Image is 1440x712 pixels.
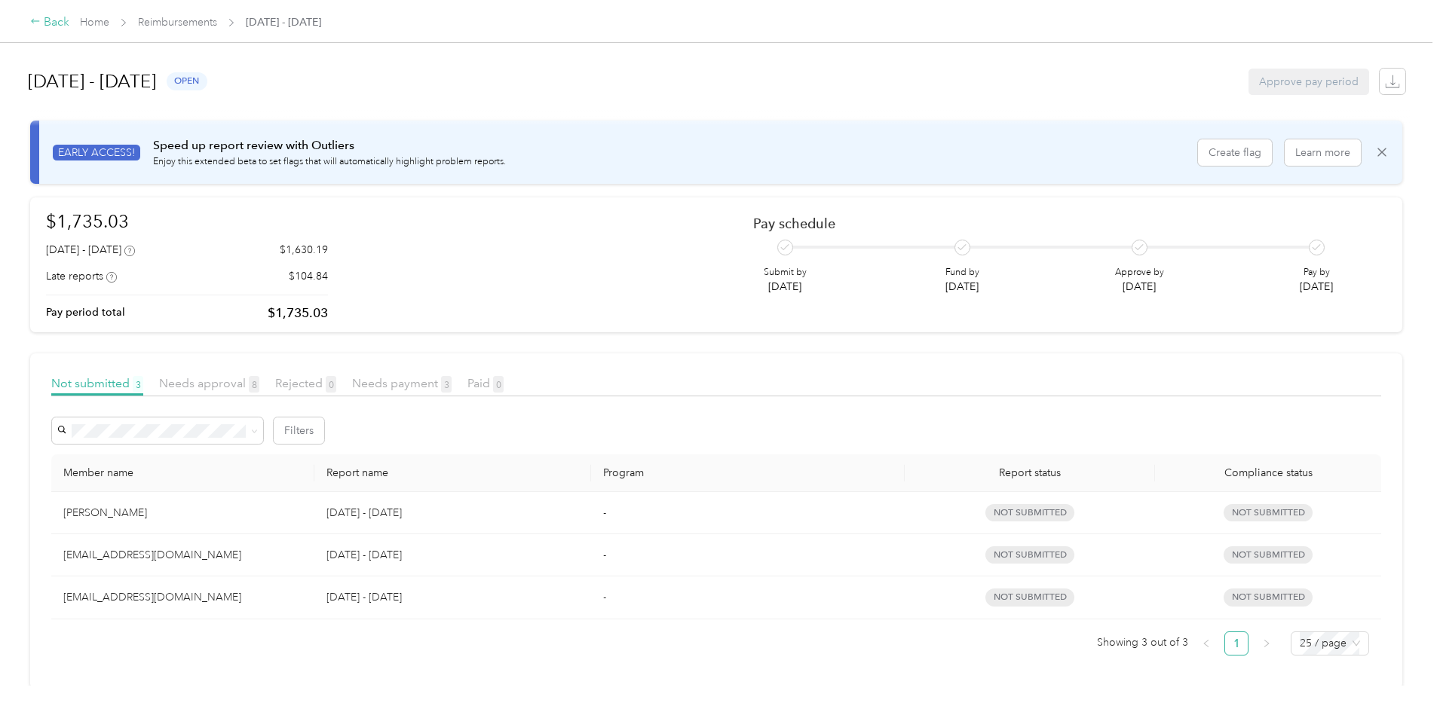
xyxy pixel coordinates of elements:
a: Reimbursements [138,16,217,29]
span: Not submitted [1224,504,1313,521]
p: Approve by [1115,266,1164,280]
p: Pay by [1300,266,1333,280]
button: Filters [274,417,324,444]
p: $1,735.03 [268,304,328,322]
th: Program [591,454,905,492]
div: Page Size [1291,631,1369,655]
h1: [DATE] - [DATE] [28,63,156,99]
th: Report name [314,454,590,492]
li: Previous Page [1194,631,1218,655]
td: - [591,492,905,534]
li: Next Page [1255,631,1279,655]
td: - [591,534,905,576]
span: EARLY ACCESS! [53,145,140,160]
button: Create flag [1198,139,1272,166]
span: open [167,72,207,90]
button: left [1194,631,1218,655]
p: [DATE] - [DATE] [326,589,578,606]
span: not submitted [985,546,1074,564]
span: 25 / page [1300,632,1360,655]
span: Report status [917,466,1144,479]
h2: Pay schedule [753,215,1360,231]
h1: $1,735.03 [46,208,328,234]
p: [DATE] [1115,279,1164,295]
button: Learn more [1285,139,1361,166]
div: [PERSON_NAME] [63,505,302,521]
p: Fund by [945,266,979,280]
p: Enjoy this extended beta to set flags that will automatically highlight problem reports. [153,155,506,169]
span: Rejected [275,376,336,390]
a: 1 [1225,632,1248,655]
span: Showing 3 out of 3 [1097,631,1188,654]
span: 0 [493,376,504,393]
p: Speed up report review with Outliers [153,136,506,155]
div: Back [30,14,69,32]
span: [DATE] - [DATE] [246,14,321,30]
p: $104.84 [289,268,328,284]
span: Paid [467,376,504,390]
button: right [1255,631,1279,655]
span: left [1202,639,1211,648]
a: Home [80,16,109,29]
span: Compliance status [1167,466,1369,479]
p: [DATE] - [DATE] [326,547,578,564]
li: 1 [1224,631,1249,655]
p: Pay period total [46,304,125,320]
p: [DATE] [764,279,807,295]
div: Member name [63,466,302,479]
span: 0 [326,376,336,393]
span: Not submitted [51,376,143,390]
p: [DATE] - [DATE] [326,505,578,521]
span: Not submitted [1224,588,1313,606]
td: - [591,576,905,619]
span: right [1262,639,1271,648]
span: not submitted [985,504,1074,521]
p: $1,630.19 [280,242,328,258]
span: 8 [249,376,259,393]
p: Submit by [764,266,807,280]
th: Member name [51,454,314,492]
span: 3 [441,376,452,393]
p: [DATE] [945,279,979,295]
div: [EMAIL_ADDRESS][DOMAIN_NAME] [63,589,302,606]
p: [DATE] [1300,279,1333,295]
span: not submitted [985,588,1074,606]
span: Needs approval [159,376,259,390]
span: 3 [133,376,143,393]
div: [DATE] - [DATE] [46,242,135,258]
iframe: To enrich screen reader interactions, please activate Accessibility in Grammarly extension settings [1356,628,1440,712]
span: Not submitted [1224,546,1313,564]
div: Late reports [46,268,117,284]
span: Needs payment [352,376,452,390]
div: [EMAIL_ADDRESS][DOMAIN_NAME] [63,547,302,564]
